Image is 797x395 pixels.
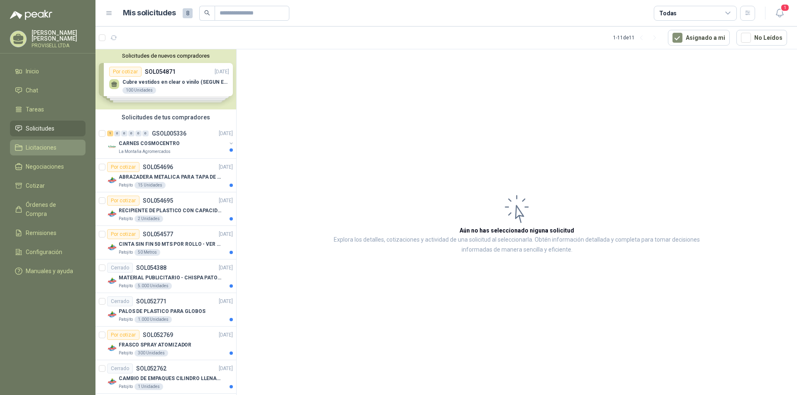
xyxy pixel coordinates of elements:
[10,178,86,194] a: Cotizar
[119,216,133,222] p: Patojito
[135,131,142,136] div: 0
[10,102,86,117] a: Tareas
[26,86,38,95] span: Chat
[134,383,163,390] div: 1 Unidades
[143,231,173,237] p: SOL054577
[219,197,233,205] p: [DATE]
[142,131,149,136] div: 0
[460,226,574,235] h3: Aún no has seleccionado niguna solicitud
[32,43,86,48] p: PROVISELL LTDA
[134,283,172,289] div: 5.000 Unidades
[107,142,117,152] img: Company Logo
[107,242,117,252] img: Company Logo
[119,173,222,181] p: ABRAZADERA METALICA PARA TAPA DE TAMBOR DE PLASTICO DE 50 LT
[107,310,117,320] img: Company Logo
[128,131,134,136] div: 0
[219,230,233,238] p: [DATE]
[143,164,173,170] p: SOL054696
[107,330,139,340] div: Por cotizar
[219,298,233,305] p: [DATE]
[119,148,171,155] p: La Montaña Agromercados
[772,6,787,21] button: 1
[219,365,233,373] p: [DATE]
[107,209,117,219] img: Company Logo
[26,162,64,171] span: Negociaciones
[107,229,139,239] div: Por cotizar
[10,63,86,79] a: Inicio
[136,298,166,304] p: SOL052771
[219,130,233,138] p: [DATE]
[10,225,86,241] a: Remisiones
[780,4,790,12] span: 1
[26,105,44,114] span: Tareas
[152,131,186,136] p: GSOL005336
[119,350,133,356] p: Patojito
[10,10,52,20] img: Logo peakr
[123,7,176,19] h1: Mis solicitudes
[32,30,86,41] p: [PERSON_NAME] [PERSON_NAME]
[121,131,127,136] div: 0
[107,175,117,185] img: Company Logo
[10,244,86,260] a: Configuración
[219,264,233,272] p: [DATE]
[26,143,56,152] span: Licitaciones
[26,267,73,276] span: Manuales y ayuda
[95,226,236,259] a: Por cotizarSOL054577[DATE] Company LogoCINTA SIN FIN 50 MTS POR ROLLO - VER DOC ADJUNTOPatojito50...
[10,82,86,98] a: Chat
[134,182,166,189] div: 15 Unidades
[119,140,180,148] p: CARNES COSMOCENTRO
[26,228,56,237] span: Remisiones
[119,240,222,248] p: CINTA SIN FIN 50 MTS POR ROLLO - VER DOC ADJUNTO
[219,163,233,171] p: [DATE]
[107,128,235,155] a: 1 0 0 0 0 0 GSOL005336[DATE] Company LogoCARNES COSMOCENTROLa Montaña Agromercados
[95,293,236,327] a: CerradoSOL052771[DATE] Company LogoPALOS DE PLASTICO PARA GLOBOSPatojito1.000 Unidades
[119,249,133,256] p: Patojito
[107,363,133,373] div: Cerrado
[143,198,173,204] p: SOL054695
[107,131,113,136] div: 1
[119,283,133,289] p: Patojito
[99,53,233,59] button: Solicitudes de nuevos compradores
[107,276,117,286] img: Company Logo
[10,121,86,136] a: Solicitudes
[95,192,236,226] a: Por cotizarSOL054695[DATE] Company LogoRECIPIENTE DE PLASTICO CON CAPACIDAD DE 1.8 LT PARA LA EXT...
[119,375,222,383] p: CAMBIO DE EMPAQUES CILINDRO LLENADORA MANUALNUAL
[183,8,193,18] span: 8
[95,259,236,293] a: CerradoSOL054388[DATE] Company LogoMATERIAL PUBLICITARIO - CHISPA PATOJITO VER ADJUNTOPatojito5.0...
[26,124,54,133] span: Solicitudes
[95,159,236,192] a: Por cotizarSOL054696[DATE] Company LogoABRAZADERA METALICA PARA TAPA DE TAMBOR DE PLASTICO DE 50 ...
[136,265,166,271] p: SOL054388
[613,31,661,44] div: 1 - 11 de 11
[95,109,236,125] div: Solicitudes de tus compradores
[95,327,236,360] a: Por cotizarSOL052769[DATE] Company LogoFRASCO SPRAY ATOMIZADORPatojito300 Unidades
[10,197,86,222] a: Órdenes de Compra
[114,131,120,136] div: 0
[10,159,86,174] a: Negociaciones
[134,350,168,356] div: 300 Unidades
[10,263,86,279] a: Manuales y ayuda
[26,247,62,257] span: Configuración
[119,316,133,323] p: Patojito
[26,181,45,190] span: Cotizar
[107,263,133,273] div: Cerrado
[107,196,139,206] div: Por cotizar
[26,67,39,76] span: Inicio
[668,30,730,46] button: Asignado a mi
[320,235,714,255] p: Explora los detalles, cotizaciones y actividad de una solicitud al seleccionarla. Obtén informaci...
[95,49,236,109] div: Solicitudes de nuevos compradoresPor cotizarSOL054871[DATE] Cubre vestidos en clear o vinilo (SEG...
[134,316,172,323] div: 1.000 Unidades
[107,343,117,353] img: Company Logo
[134,216,163,222] div: 2 Unidades
[107,377,117,387] img: Company Logo
[26,200,78,218] span: Órdenes de Compra
[119,341,191,349] p: FRASCO SPRAY ATOMIZADOR
[10,140,86,155] a: Licitaciones
[107,162,139,172] div: Por cotizar
[219,331,233,339] p: [DATE]
[95,360,236,394] a: CerradoSOL052762[DATE] Company LogoCAMBIO DE EMPAQUES CILINDRO LLENADORA MANUALNUALPatojito1 Unid...
[119,274,222,282] p: MATERIAL PUBLICITARIO - CHISPA PATOJITO VER ADJUNTO
[736,30,787,46] button: No Leídos
[659,9,677,18] div: Todas
[119,383,133,390] p: Patojito
[119,207,222,215] p: RECIPIENTE DE PLASTICO CON CAPACIDAD DE 1.8 LT PARA LA EXTRACCIÓN MANUAL DE LIQUIDOS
